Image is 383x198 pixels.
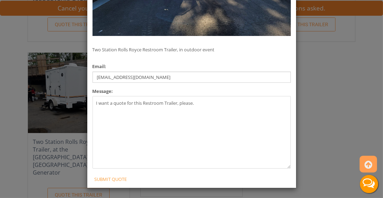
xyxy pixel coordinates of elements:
[93,63,106,70] label: Email:
[93,45,291,54] p: Two Station Rolls Royce Restroom Trailer, in outdoor event
[93,88,113,95] label: Message:
[355,170,383,198] button: Live Chat
[93,96,291,169] textarea: I want a quote for this Restroom Trailer, please.
[93,72,291,83] input: Email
